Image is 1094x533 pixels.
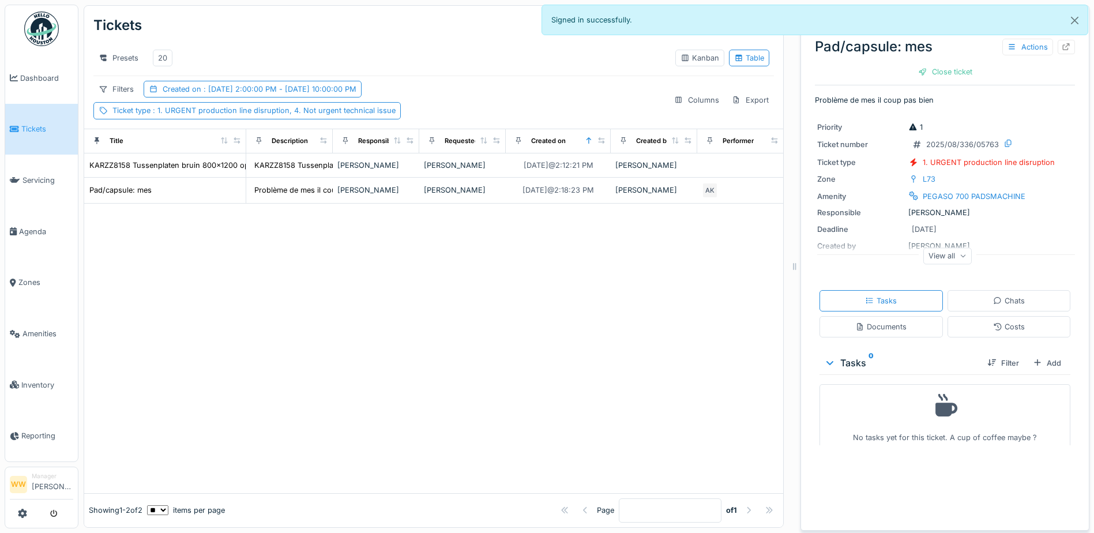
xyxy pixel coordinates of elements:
[815,95,1075,106] p: Problème de mes il coup pas bien
[254,185,373,196] div: Problème de mes il coup pas bien
[1028,355,1066,371] div: Add
[597,505,614,516] div: Page
[1002,39,1053,55] div: Actions
[22,175,73,186] span: Servicing
[93,50,144,66] div: Presets
[5,359,78,411] a: Inventory
[358,136,397,146] div: Responsible
[542,5,1089,35] div: Signed in successfully.
[723,136,754,146] div: Performer
[110,136,123,146] div: Title
[865,295,897,306] div: Tasks
[89,160,296,171] div: KARZZ8158 Tussenplaten bruin 800x1200 op robot's Hal 1
[531,136,566,146] div: Created on
[869,356,874,370] sup: 0
[636,136,671,146] div: Created by
[151,106,396,115] span: : 1. URGENT production line disruption, 4. Not urgent technical issue
[254,160,445,171] div: KARZZ8158 Tussenplaten bruin 800x1200. De robot...
[424,185,501,196] div: [PERSON_NAME]
[615,185,693,196] div: [PERSON_NAME]
[681,52,719,63] div: Kanban
[923,191,1025,202] div: PEGASO 700 PADSMACHINE
[24,12,59,46] img: Badge_color-CXgf-gQk.svg
[726,505,737,516] strong: of 1
[817,157,904,168] div: Ticket type
[5,308,78,359] a: Amenities
[817,207,1073,218] div: [PERSON_NAME]
[19,226,73,237] span: Agenda
[912,224,937,235] div: [DATE]
[702,182,718,198] div: AK
[993,295,1025,306] div: Chats
[337,185,415,196] div: [PERSON_NAME]
[923,247,972,264] div: View all
[5,104,78,155] a: Tickets
[22,328,73,339] span: Amenities
[5,206,78,257] a: Agenda
[923,157,1055,168] div: 1. URGENT production line disruption
[827,389,1063,443] div: No tasks yet for this ticket. A cup of coffee maybe ?
[817,207,904,218] div: Responsible
[926,139,999,150] div: 2025/08/336/05763
[112,105,396,116] div: Ticket type
[21,430,73,441] span: Reporting
[21,123,73,134] span: Tickets
[158,52,167,63] div: 20
[5,155,78,206] a: Servicing
[20,73,73,84] span: Dashboard
[817,174,904,185] div: Zone
[5,52,78,104] a: Dashboard
[5,411,78,462] a: Reporting
[32,472,73,497] li: [PERSON_NAME]
[923,174,935,185] div: L73
[93,10,142,40] div: Tickets
[913,64,977,80] div: Close ticket
[908,122,923,133] div: 1
[1062,5,1088,36] button: Close
[147,505,225,516] div: items per page
[424,160,501,171] div: [PERSON_NAME]
[89,505,142,516] div: Showing 1 - 2 of 2
[817,122,904,133] div: Priority
[815,36,1075,57] div: Pad/capsule: mes
[93,81,139,97] div: Filters
[10,472,73,500] a: WW Manager[PERSON_NAME]
[817,139,904,150] div: Ticket number
[817,224,904,235] div: Deadline
[983,355,1024,371] div: Filter
[524,160,593,171] div: [DATE] @ 2:12:21 PM
[10,476,27,493] li: WW
[615,160,693,171] div: [PERSON_NAME]
[5,257,78,309] a: Zones
[272,136,308,146] div: Description
[855,321,907,332] div: Documents
[201,85,356,93] span: : [DATE] 2:00:00 PM - [DATE] 10:00:00 PM
[32,472,73,481] div: Manager
[337,160,415,171] div: [PERSON_NAME]
[163,84,356,95] div: Created on
[669,92,724,108] div: Columns
[21,380,73,391] span: Inventory
[445,136,488,146] div: Requested by
[18,277,73,288] span: Zones
[824,356,978,370] div: Tasks
[727,92,774,108] div: Export
[993,321,1025,332] div: Costs
[817,191,904,202] div: Amenity
[734,52,764,63] div: Table
[89,185,152,196] div: Pad/capsule: mes
[522,185,594,196] div: [DATE] @ 2:18:23 PM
